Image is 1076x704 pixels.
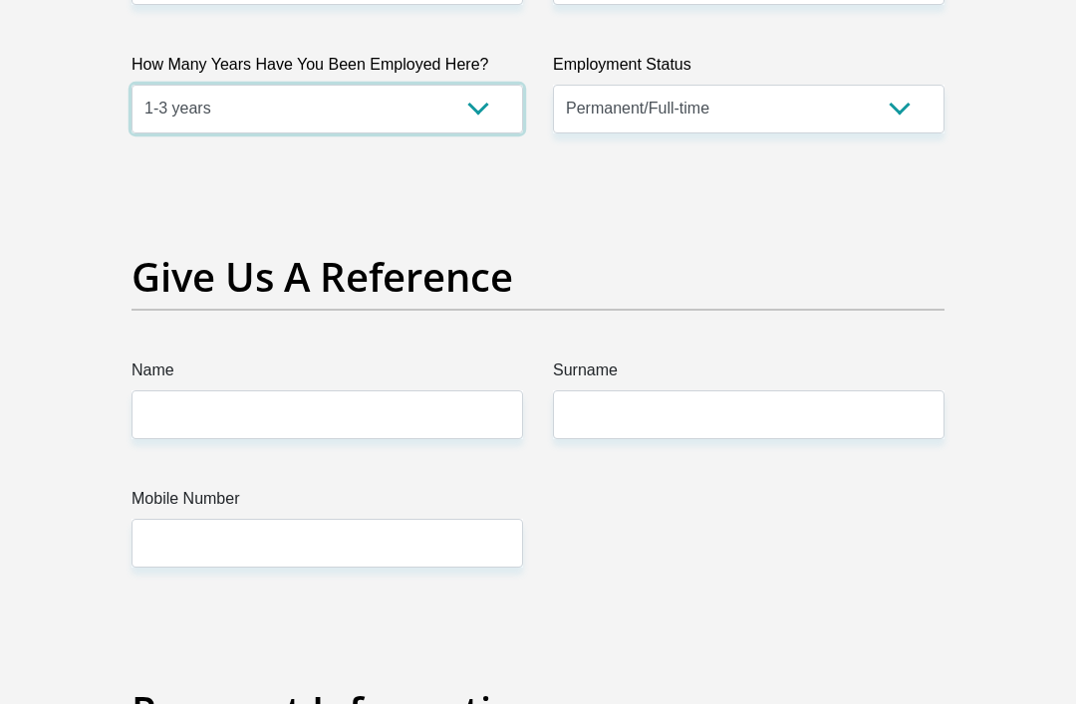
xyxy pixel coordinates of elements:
[553,390,944,439] input: Surname
[553,53,944,85] label: Employment Status
[132,487,523,519] label: Mobile Number
[553,358,944,390] label: Surname
[132,358,523,390] label: Name
[132,253,944,301] h2: Give Us A Reference
[132,53,523,85] label: How Many Years Have You Been Employed Here?
[132,390,523,439] input: Name
[132,519,523,568] input: Mobile Number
